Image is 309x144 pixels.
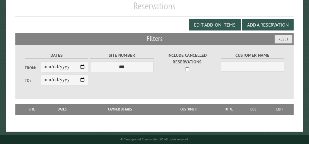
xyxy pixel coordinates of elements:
[217,104,241,115] th: Total
[120,137,189,141] small: © Campground Commander LLC. All rights reserved.
[45,104,80,115] th: Dates
[221,52,284,59] label: Customer Name
[25,65,41,71] label: From:
[80,104,161,115] th: Camper Details
[155,52,219,65] label: Include Cancelled Reservations
[242,19,294,30] button: Add a Reservation
[18,104,45,115] th: Site
[189,19,241,30] button: Edit Add-on Items
[25,52,88,59] label: Dates
[90,52,154,59] label: Site Number
[15,33,294,44] h2: Filters
[25,78,41,83] label: To:
[275,35,292,43] button: Reset
[241,104,266,115] th: Due
[161,104,216,115] th: Customer
[266,104,294,115] th: Edit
